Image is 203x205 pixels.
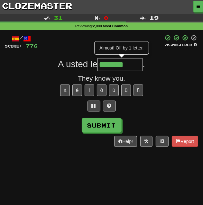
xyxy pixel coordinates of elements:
[140,16,146,20] span: :
[85,85,94,96] button: í
[88,101,100,111] button: Switch sentence to multiple choice alt+p
[60,85,70,96] button: á
[172,136,198,147] button: Report
[143,59,145,69] span: .
[72,85,82,96] button: é
[26,43,38,49] span: 776
[58,59,97,69] span: A usted le
[114,136,137,147] button: Help!
[140,136,152,147] button: Round history (alt+y)
[5,35,38,43] div: /
[163,42,198,47] div: Mastered
[121,85,131,96] button: ü
[5,74,198,83] div: They know you.
[95,16,100,20] span: :
[82,118,122,133] button: Submit
[5,44,22,48] span: Score:
[165,43,172,47] span: 75 %
[93,24,128,28] strong: 2,000 Most Common
[134,85,143,96] button: ñ
[44,16,50,20] span: :
[103,101,116,111] button: Single letter hint - you only get 1 per sentence and score half the points! alt+h
[54,14,63,21] span: 31
[97,85,106,96] button: ó
[150,14,159,21] span: 19
[104,14,108,21] span: 0
[109,85,119,96] button: ú
[99,45,143,50] span: Almost! Off by 1 letter.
